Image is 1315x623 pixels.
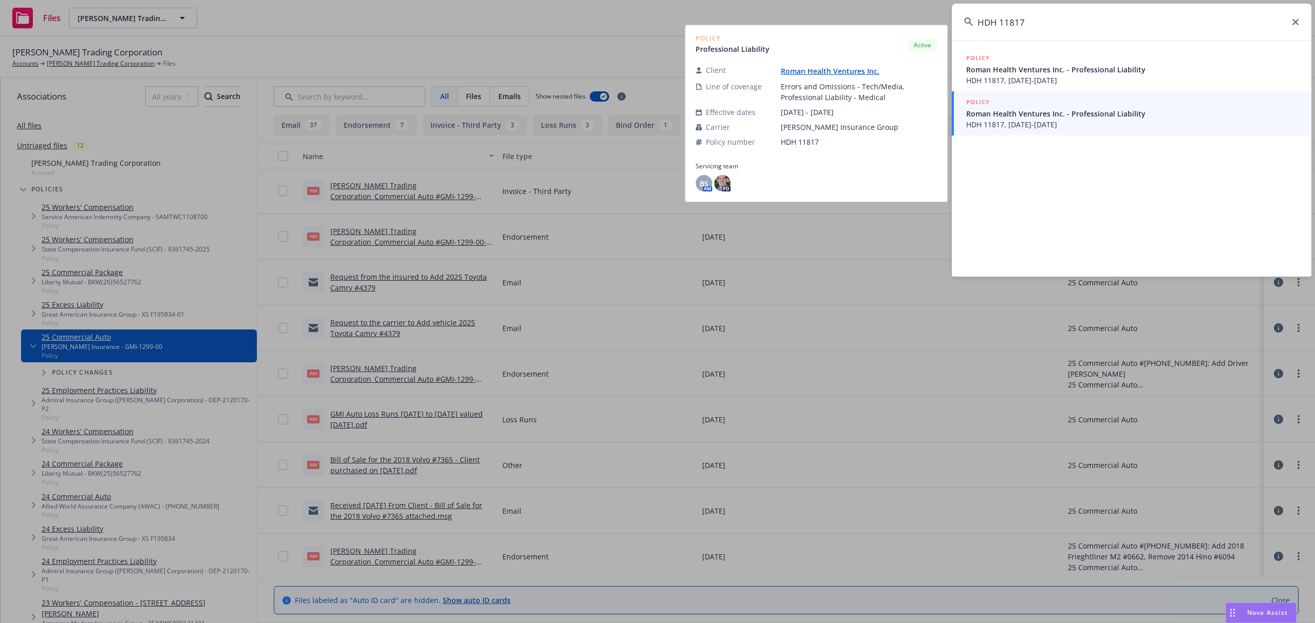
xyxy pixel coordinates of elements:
[966,64,1299,75] span: Roman Health Ventures Inc. - Professional Liability
[952,4,1311,41] input: Search...
[966,53,990,63] h5: POLICY
[952,47,1311,91] a: POLICYRoman Health Ventures Inc. - Professional LiabilityHDH 11817, [DATE]-[DATE]
[966,75,1299,86] span: HDH 11817, [DATE]-[DATE]
[966,97,990,107] h5: POLICY
[966,108,1299,119] span: Roman Health Ventures Inc. - Professional Liability
[966,119,1299,130] span: HDH 11817, [DATE]-[DATE]
[952,91,1311,135] a: POLICYRoman Health Ventures Inc. - Professional LiabilityHDH 11817, [DATE]-[DATE]
[1247,608,1288,617] span: Nova Assist
[1226,603,1239,622] div: Drag to move
[1226,602,1297,623] button: Nova Assist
